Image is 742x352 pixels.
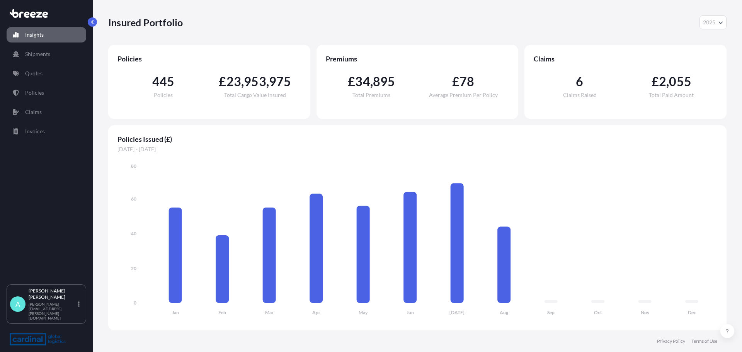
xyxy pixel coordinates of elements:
[265,309,274,315] tspan: Mar
[117,145,717,153] span: [DATE] - [DATE]
[266,75,269,88] span: ,
[370,75,373,88] span: ,
[226,75,241,88] span: 23
[594,309,602,315] tspan: Oct
[348,75,355,88] span: £
[563,92,597,98] span: Claims Raised
[7,46,86,62] a: Shipments
[134,300,136,306] tspan: 0
[25,89,44,97] p: Policies
[241,75,244,88] span: ,
[429,92,498,98] span: Average Premium Per Policy
[7,85,86,100] a: Policies
[659,75,666,88] span: 2
[29,288,77,300] p: [PERSON_NAME] [PERSON_NAME]
[641,309,650,315] tspan: Nov
[452,75,459,88] span: £
[172,309,179,315] tspan: Jan
[152,75,175,88] span: 445
[352,92,390,98] span: Total Premiums
[7,66,86,81] a: Quotes
[131,196,136,202] tspan: 60
[500,309,509,315] tspan: Aug
[312,309,320,315] tspan: Apr
[224,92,286,98] span: Total Cargo Value Insured
[407,309,414,315] tspan: Jun
[649,92,694,98] span: Total Paid Amount
[547,309,555,315] tspan: Sep
[355,75,370,88] span: 34
[657,338,685,344] a: Privacy Policy
[534,54,717,63] span: Claims
[269,75,291,88] span: 975
[373,75,395,88] span: 895
[449,309,465,315] tspan: [DATE]
[703,19,715,26] span: 2025
[699,15,727,29] button: Year Selector
[669,75,691,88] span: 055
[108,16,183,29] p: Insured Portfolio
[688,309,696,315] tspan: Dec
[131,265,136,271] tspan: 20
[691,338,717,344] a: Terms of Use
[219,75,226,88] span: £
[666,75,669,88] span: ,
[25,31,44,39] p: Insights
[131,163,136,169] tspan: 80
[7,104,86,120] a: Claims
[15,300,20,308] span: A
[117,134,717,144] span: Policies Issued (£)
[244,75,266,88] span: 953
[576,75,583,88] span: 6
[218,309,226,315] tspan: Feb
[131,231,136,236] tspan: 40
[10,333,66,345] img: organization-logo
[25,70,43,77] p: Quotes
[29,302,77,320] p: [PERSON_NAME][EMAIL_ADDRESS][PERSON_NAME][DOMAIN_NAME]
[7,124,86,139] a: Invoices
[326,54,509,63] span: Premiums
[25,128,45,135] p: Invoices
[359,309,368,315] tspan: May
[117,54,301,63] span: Policies
[25,50,50,58] p: Shipments
[652,75,659,88] span: £
[154,92,173,98] span: Policies
[25,108,42,116] p: Claims
[7,27,86,43] a: Insights
[459,75,474,88] span: 78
